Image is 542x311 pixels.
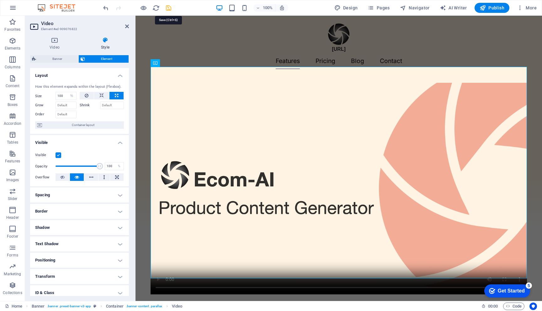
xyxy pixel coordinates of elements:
span: Banner [38,55,77,63]
label: Shrink [80,102,100,109]
span: Pages [368,5,390,11]
h4: Visible [30,135,129,146]
p: Elements [5,46,21,51]
label: Size [35,94,56,98]
button: Click here to leave preview mode and continue editing [140,4,147,12]
h4: Transform [30,269,129,284]
span: More [517,5,537,11]
input: Default [56,111,77,118]
h4: Spacing [30,187,129,203]
img: Editor Logo [36,4,83,12]
h6: 100% [263,4,273,12]
i: Reload page [152,4,160,12]
span: : [492,304,493,308]
div: Design (Ctrl+Alt+Y) [332,3,360,13]
input: Default [100,102,124,109]
div: % [115,162,124,170]
h4: Text Shadow [30,236,129,251]
h4: Layout [30,68,129,79]
h3: Element #ed-909076822 [41,26,116,32]
button: Publish [475,3,509,13]
h4: Video [30,37,82,50]
p: Footer [7,234,18,239]
span: Click to select. Double-click to edit [172,303,182,310]
p: Tables [7,140,18,145]
span: Click to select. Double-click to edit [106,303,124,310]
span: AI Writer [440,5,467,11]
i: This element is a customizable preset [93,304,96,308]
p: Marketing [4,271,21,277]
span: Design [334,5,358,11]
input: Default [56,102,77,109]
button: undo [102,4,109,12]
p: Features [5,159,20,164]
p: Accordion [4,121,21,126]
button: Navigator [397,3,432,13]
i: On resize automatically adjust zoom level to fit chosen device. [279,5,285,11]
span: . banner .preset-banner-v3-app [47,303,91,310]
a: Click to cancel selection. Double-click to open Pages [5,303,22,310]
h4: Border [30,204,129,219]
label: Opacity [35,165,56,168]
span: 00 00 [488,303,498,310]
p: Slider [8,196,18,201]
button: Container layout [35,121,124,129]
button: Code [503,303,524,310]
label: Grow [35,102,56,109]
h4: Shadow [30,220,129,235]
h4: Style [82,37,129,50]
div: Get Started [19,7,45,13]
button: Banner [30,55,78,63]
p: Images [6,177,19,182]
button: reload [152,4,160,12]
span: . banner-content .parallax [126,303,162,310]
button: Design [332,3,360,13]
button: save [165,4,172,12]
div: Get Started 5 items remaining, 0% complete [5,3,51,16]
div: How this element expands within the layout (Flexbox). [35,84,124,90]
label: Visible [35,151,56,159]
button: 100% [253,4,276,12]
p: Collections [3,290,22,295]
span: Navigator [400,5,430,11]
p: Header [6,215,19,220]
span: Click to select. Double-click to edit [32,303,45,310]
span: Element [87,55,127,63]
p: Forms [7,253,18,258]
button: Pages [365,3,392,13]
p: Boxes [8,102,18,107]
h4: ID & Class [30,285,129,300]
span: Publish [480,5,504,11]
p: Content [6,83,19,88]
button: Usercentrics [529,303,537,310]
button: Element [79,55,129,63]
h2: Video [41,21,129,26]
p: Columns [5,65,20,70]
nav: breadcrumb [32,303,182,310]
p: Favorites [4,27,20,32]
h6: Session time [481,303,498,310]
h4: Positioning [30,253,129,268]
label: Overflow [35,174,56,181]
span: Container layout [44,121,122,129]
span: Code [506,303,522,310]
button: AI Writer [437,3,470,13]
i: Undo: Change width (Ctrl+Z) [102,4,109,12]
div: 5 [46,1,53,8]
label: Order [35,111,56,118]
button: More [514,3,539,13]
